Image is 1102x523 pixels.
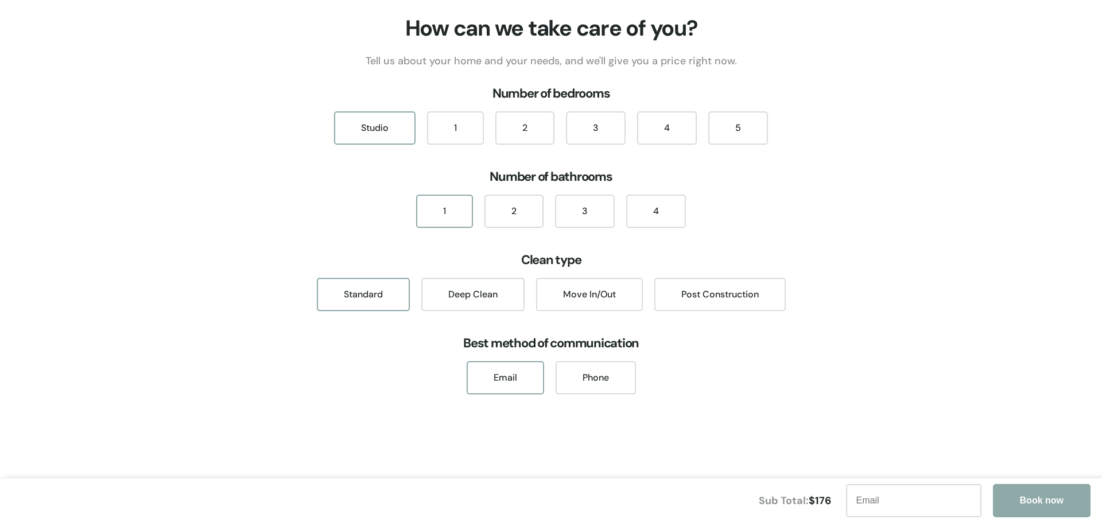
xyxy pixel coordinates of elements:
div: Standard [317,278,410,311]
div: Sub Total: [759,494,840,507]
div: Deep Clean [421,278,525,311]
div: Phone [556,361,636,394]
div: 4 [637,111,697,145]
div: 3 [566,111,626,145]
div: 1 [427,111,484,145]
div: 5 [708,111,768,145]
div: 3 [555,195,615,228]
div: 4 [626,195,686,228]
div: 1 [416,195,473,228]
div: Studio [334,111,416,145]
button: Book now [993,484,1091,517]
div: Post Construction [654,278,786,311]
div: Move In/Out [536,278,643,311]
input: Email [846,484,981,517]
div: Email [467,361,544,394]
div: 2 [484,195,544,228]
div: 2 [495,111,554,145]
span: $ 176 [809,494,831,507]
